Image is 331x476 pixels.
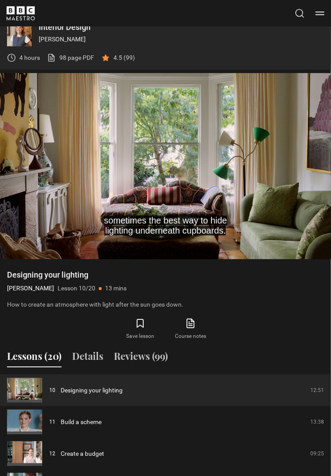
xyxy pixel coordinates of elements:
[166,316,216,342] a: Course notes
[7,300,324,309] p: How to create an atmosphere with light after the sun goes down.
[7,284,54,293] p: [PERSON_NAME]
[61,449,104,458] a: Create a budget
[113,53,135,62] p: 4.5 (99)
[7,349,62,367] button: Lessons (20)
[316,9,324,18] button: Toggle navigation
[39,23,324,31] p: Interior Design
[7,6,35,20] svg: BBC Maestro
[72,349,103,367] button: Details
[47,53,94,62] a: 98 page PDF
[61,386,123,395] a: Designing your lighting
[58,284,95,293] p: Lesson 10/20
[7,270,324,280] h1: Designing your lighting
[61,417,102,427] a: Build a scheme
[105,284,127,293] p: 13 mins
[19,53,40,62] p: 4 hours
[39,35,324,44] p: [PERSON_NAME]
[115,316,165,342] button: Save lesson
[114,349,168,367] button: Reviews (99)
